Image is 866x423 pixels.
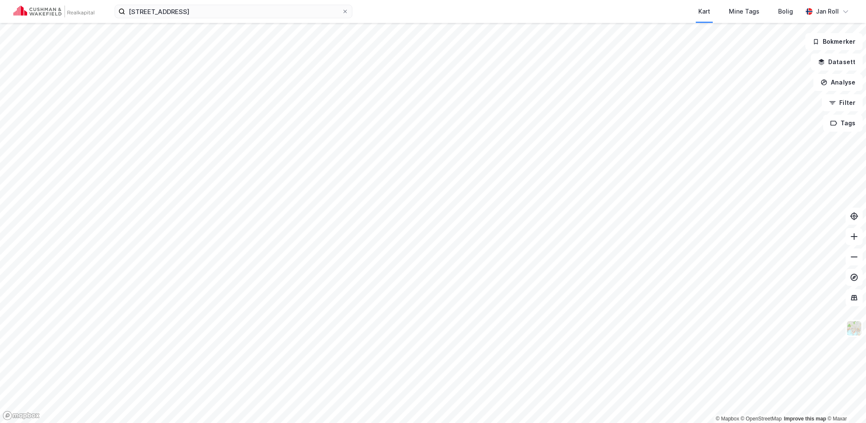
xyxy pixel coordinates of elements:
[811,54,863,70] button: Datasett
[716,416,739,422] a: Mapbox
[824,382,866,423] div: Kontrollprogram for chat
[14,6,94,17] img: cushman-wakefield-realkapital-logo.202ea83816669bd177139c58696a8fa1.svg
[125,5,342,18] input: Søk på adresse, matrikkel, gårdeiere, leietakere eller personer
[729,6,759,17] div: Mine Tags
[823,115,863,132] button: Tags
[813,74,863,91] button: Analyse
[805,33,863,50] button: Bokmerker
[784,416,826,422] a: Improve this map
[741,416,782,422] a: OpenStreetMap
[846,320,862,336] img: Z
[3,411,40,420] a: Mapbox homepage
[816,6,839,17] div: Jan Roll
[824,382,866,423] iframe: Chat Widget
[698,6,710,17] div: Kart
[822,94,863,111] button: Filter
[778,6,793,17] div: Bolig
